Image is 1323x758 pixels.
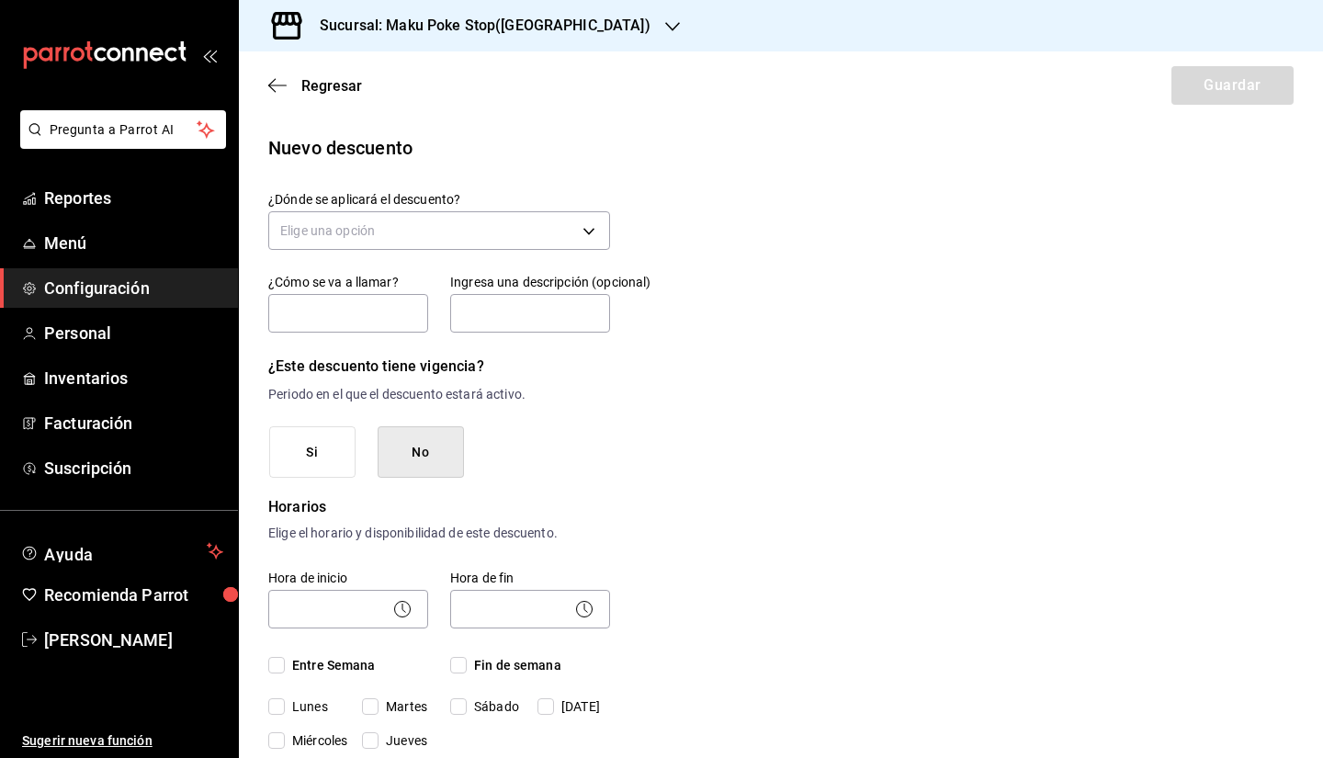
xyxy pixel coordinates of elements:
[268,276,428,288] label: ¿Cómo se va a llamar?
[285,656,376,675] span: Entre Semana
[269,426,356,479] button: Si
[378,426,464,479] button: No
[268,77,362,95] button: Regresar
[268,385,610,404] p: Periodo en el que el descuento estará activo.
[202,48,217,62] button: open_drawer_menu
[450,276,610,288] label: Ingresa una descripción (opcional)
[44,583,223,607] span: Recomienda Parrot
[268,193,610,206] label: ¿Dónde se aplicará el descuento?
[285,731,347,751] span: Miércoles
[44,321,223,345] span: Personal
[268,354,610,379] h6: ¿Este descuento tiene vigencia?
[379,697,427,717] span: Martes
[13,133,226,153] a: Pregunta a Parrot AI
[301,77,362,95] span: Regresar
[44,540,199,562] span: Ayuda
[44,628,223,652] span: [PERSON_NAME]
[467,656,561,675] span: Fin de semana
[20,110,226,149] button: Pregunta a Parrot AI
[285,697,328,717] span: Lunes
[44,366,223,390] span: Inventarios
[44,456,223,481] span: Suscripción
[44,411,223,436] span: Facturación
[44,186,223,210] span: Reportes
[50,120,198,140] span: Pregunta a Parrot AI
[268,524,610,543] p: Elige el horario y disponibilidad de este descuento.
[22,731,223,751] span: Sugerir nueva función
[554,697,600,717] span: [DATE]
[379,731,427,751] span: Jueves
[467,697,519,717] span: Sábado
[268,496,610,518] p: Horarios
[450,571,610,583] label: Hora de fin
[44,231,223,255] span: Menú
[268,211,610,250] div: Elige una opción
[305,15,650,37] h3: Sucursal: Maku Poke Stop([GEOGRAPHIC_DATA])
[44,276,223,300] span: Configuración
[268,571,428,583] label: Hora de inicio
[268,134,1294,162] div: Nuevo descuento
